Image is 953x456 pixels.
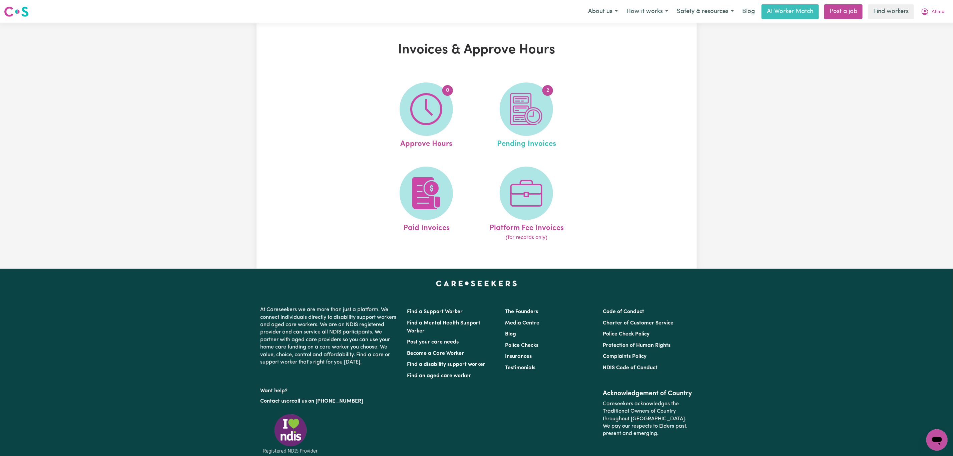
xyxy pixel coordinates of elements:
[542,85,553,96] span: 2
[672,5,738,19] button: Safety & resources
[497,136,556,150] span: Pending Invoices
[478,167,574,242] a: Platform Fee Invoices(for records only)
[622,5,672,19] button: How it works
[407,320,481,334] a: Find a Mental Health Support Worker
[603,320,673,326] a: Charter of Customer Service
[407,309,463,314] a: Find a Support Worker
[407,351,464,356] a: Become a Care Worker
[505,331,516,337] a: Blog
[334,42,619,58] h1: Invoices & Approve Hours
[436,281,517,286] a: Careseekers home page
[603,390,692,398] h2: Acknowledgement of Country
[868,4,914,19] a: Find workers
[505,354,532,359] a: Insurances
[603,398,692,440] p: Careseekers acknowledges the Traditional Owners of Country throughout [GEOGRAPHIC_DATA]. We pay o...
[738,4,759,19] a: Blog
[603,354,646,359] a: Complaints Policy
[400,136,452,150] span: Approve Hours
[4,6,29,18] img: Careseekers logo
[261,413,321,455] img: Registered NDIS provider
[584,5,622,19] button: About us
[403,220,450,234] span: Paid Invoices
[292,399,363,404] a: call us on [PHONE_NUMBER]
[407,362,486,367] a: Find a disability support worker
[261,303,399,369] p: At Careseekers we are more than just a platform. We connect individuals directly to disability su...
[407,373,471,379] a: Find an aged care worker
[762,4,819,19] a: AI Worker Match
[478,82,574,150] a: Pending Invoices
[603,309,644,314] a: Code of Conduct
[442,85,453,96] span: 0
[506,234,547,242] span: (for records only)
[407,339,459,345] a: Post your care needs
[505,309,538,314] a: The Founders
[824,4,863,19] a: Post a job
[4,4,29,19] a: Careseekers logo
[603,343,670,348] a: Protection of Human Rights
[261,399,287,404] a: Contact us
[603,365,657,371] a: NDIS Code of Conduct
[505,365,535,371] a: Testimonials
[505,343,538,348] a: Police Checks
[505,320,539,326] a: Media Centre
[932,8,945,16] span: Atima
[489,220,564,234] span: Platform Fee Invoices
[378,167,474,242] a: Paid Invoices
[261,395,399,408] p: or
[917,5,949,19] button: My Account
[603,331,649,337] a: Police Check Policy
[926,429,948,451] iframe: Button to launch messaging window, conversation in progress
[378,82,474,150] a: Approve Hours
[261,385,399,395] p: Want help?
